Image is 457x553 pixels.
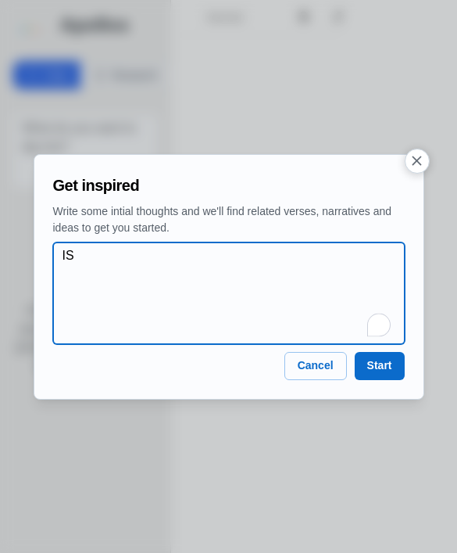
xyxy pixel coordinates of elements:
button: Start [355,352,405,380]
h2: Get inspired [53,174,405,197]
iframe: Drift Widget Chat Controller [379,475,438,534]
textarea: IS [62,246,405,340]
p: Write some intial thoughts and we'll find related verses, narratives and ideas to get you started. [53,203,405,236]
button: Cancel [284,352,347,380]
